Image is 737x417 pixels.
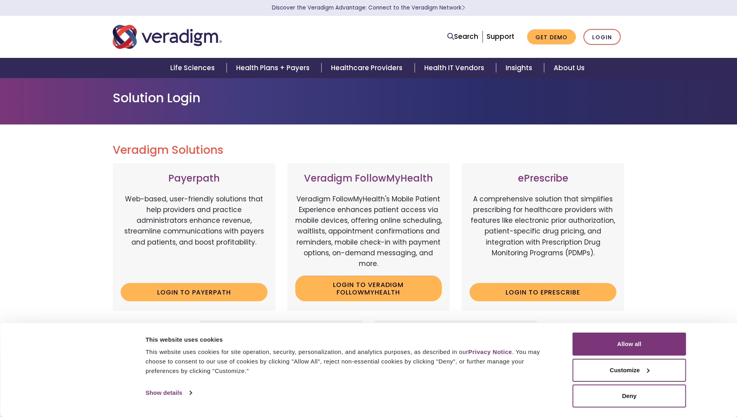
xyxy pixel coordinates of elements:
a: Health IT Vendors [415,58,496,78]
a: Health Plans + Payers [227,58,321,78]
h3: ePrescribe [470,173,616,184]
img: Veradigm logo [113,24,222,50]
p: A comprehensive solution that simplifies prescribing for healthcare providers with features like ... [470,194,616,277]
a: Support [487,32,514,41]
a: Insights [496,58,544,78]
div: This website uses cookies [146,335,555,344]
h1: Solution Login [113,90,625,105]
div: This website uses cookies for site operation, security, personalization, and analytics purposes, ... [146,347,555,376]
a: Healthcare Providers [321,58,414,78]
a: Login to Veradigm FollowMyHealth [295,275,442,301]
button: Deny [573,384,686,407]
button: Customize [573,359,686,382]
span: Learn More [462,4,465,11]
a: About Us [544,58,594,78]
p: Web-based, user-friendly solutions that help providers and practice administrators enhance revenu... [121,194,267,277]
a: Login [583,29,621,45]
a: Discover the Veradigm Advantage: Connect to the Veradigm NetworkLearn More [272,4,465,11]
a: Login to ePrescribe [470,283,616,301]
a: Get Demo [527,29,576,45]
h3: Veradigm FollowMyHealth [295,173,442,184]
h3: Payerpath [121,173,267,184]
a: Show details [146,387,192,399]
a: Search [447,31,478,42]
a: Life Sciences [161,58,227,78]
button: Allow all [573,333,686,356]
a: Privacy Notice [468,348,512,355]
a: Login to Payerpath [121,283,267,301]
p: Veradigm FollowMyHealth's Mobile Patient Experience enhances patient access via mobile devices, o... [295,194,442,269]
h2: Veradigm Solutions [113,143,625,157]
